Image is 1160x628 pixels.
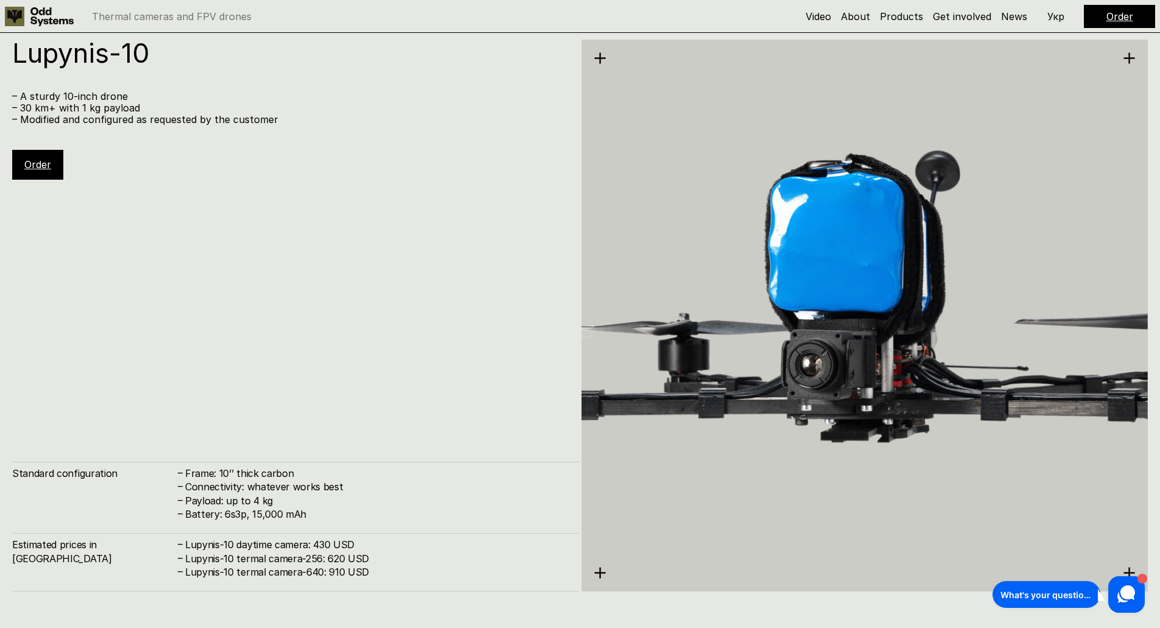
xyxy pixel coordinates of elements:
[178,466,183,479] h4: –
[178,507,183,520] h4: –
[12,40,567,66] h1: Lupynis-10
[185,507,567,521] h4: Battery: 6s3p, 15,000 mAh
[178,479,183,493] h4: –
[185,467,567,480] h4: Frame: 10’’ thick carbon
[185,480,567,493] h4: Connectivity: whatever works best
[178,537,183,551] h4: –
[12,467,177,480] h4: Standard configuration
[12,538,177,565] h4: Estimated prices in [GEOGRAPHIC_DATA]
[12,102,567,114] p: – 30 km+ with 1 kg payload
[806,10,831,23] a: Video
[841,10,870,23] a: About
[12,114,567,125] p: – Modified and configured as requested by the customer
[178,551,183,565] h4: –
[185,494,567,507] h4: Payload: up to 4 kg
[185,552,567,565] h4: Lupynis-10 termal camera-256: 620 USD
[990,573,1148,616] iframe: HelpCrunch
[1001,10,1027,23] a: News
[880,10,923,23] a: Products
[1106,10,1133,23] a: Order
[178,565,183,578] h4: –
[185,538,567,551] h4: Lupynis-10 daytime camera: 430 USD
[12,91,567,102] p: – A sturdy 10-inch drone
[185,565,567,579] h4: Lupynis-10 termal camera-640: 910 USD
[933,10,991,23] a: Get involved
[178,493,183,506] h4: –
[92,12,251,21] p: Thermal cameras and FPV drones
[24,158,51,171] a: Order
[1047,12,1064,21] p: Укр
